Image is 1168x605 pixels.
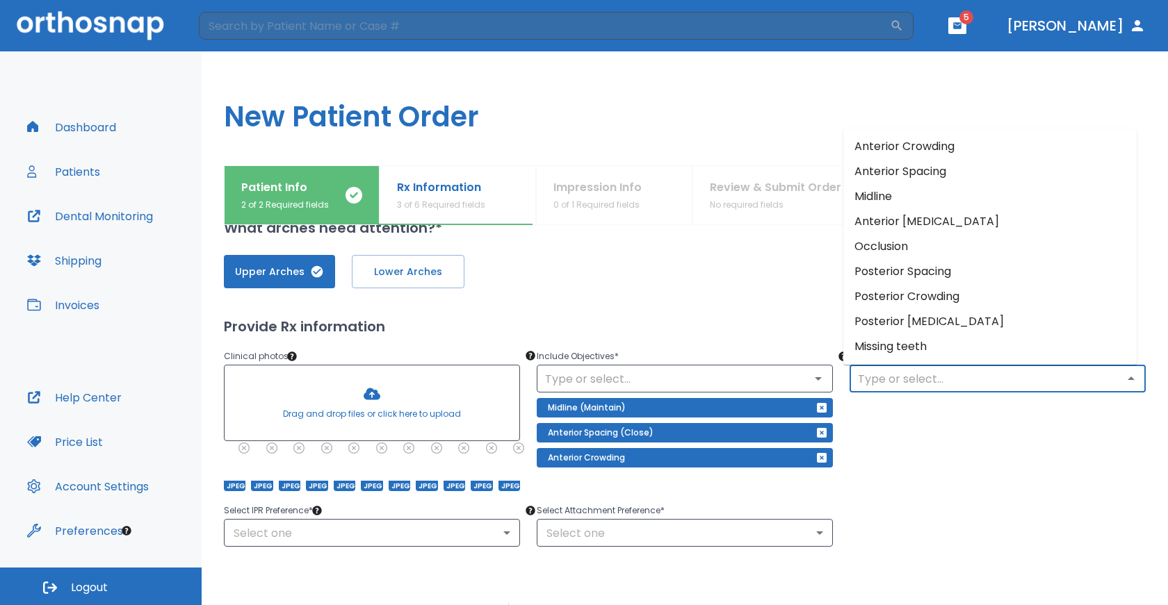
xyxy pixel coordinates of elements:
div: Tooltip anchor [120,524,133,537]
input: Type or select... [541,369,829,388]
h2: Provide Rx information [224,316,1146,337]
button: Preferences [19,514,131,547]
p: 2 of 2 Required fields [241,199,329,211]
span: JPEG [471,481,492,491]
button: Account Settings [19,470,157,503]
button: Upper Arches [224,255,335,288]
li: Missing teeth [843,334,1137,359]
p: Anterior Crowding [548,449,625,466]
li: Anterior Spacing [843,159,1137,184]
li: Posterior [MEDICAL_DATA] [843,309,1137,334]
p: Patient Info [241,179,329,196]
span: Lower Arches [366,265,450,279]
div: Tooltip anchor [286,350,298,363]
span: JPEG [389,481,410,491]
button: Patients [19,155,108,188]
span: JPEG [251,481,273,491]
span: 5 [959,10,973,24]
p: Midline (Maintain) [548,399,626,416]
span: JPEG [416,481,437,491]
h1: New Patient Order [202,51,1168,165]
p: Rx Information [397,179,485,196]
p: Clinical photos * [224,348,520,365]
div: Tooltip anchor [524,504,537,517]
p: Include Objectives * [537,348,833,365]
button: [PERSON_NAME] [1001,13,1151,38]
button: Open [809,369,828,388]
span: JPEG [279,481,300,491]
button: Price List [19,425,111,458]
li: Occlusion [843,234,1137,259]
input: Search by Patient Name or Case # [199,12,890,40]
p: Select Attachment Preference * [537,502,833,519]
button: Close [1121,369,1141,388]
li: Anterior [MEDICAL_DATA] [843,209,1137,234]
span: Upper Arches [238,265,321,279]
p: Select IPR Preference * [224,502,520,519]
li: Posterior Crowding [843,284,1137,309]
span: JPEG [444,481,465,491]
span: JPEG [361,481,382,491]
li: Midline [843,184,1137,209]
button: Dental Monitoring [19,199,161,233]
span: Logout [71,580,108,595]
button: Dashboard [19,110,124,144]
img: Orthosnap [17,11,164,40]
div: Tooltip anchor [524,349,537,362]
button: Shipping [19,244,110,277]
button: Help Center [19,381,130,414]
p: 3 of 6 Required fields [397,199,485,211]
span: JPEG [224,481,245,491]
div: Select one [537,519,833,547]
button: Invoices [19,288,108,322]
li: Anterior Crowding [843,134,1137,159]
span: JPEG [334,481,355,491]
span: JPEG [498,481,520,491]
input: Type or select... [854,369,1142,388]
div: Select one [224,519,520,547]
li: Posterior Spacing [843,259,1137,284]
button: Lower Arches [352,255,464,288]
div: Tooltip anchor [311,504,323,517]
span: JPEG [306,481,327,491]
div: Tooltip anchor [837,350,850,363]
p: Anterior Spacing (Close) [548,424,654,441]
h2: What arches need attention?* [224,217,1146,238]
